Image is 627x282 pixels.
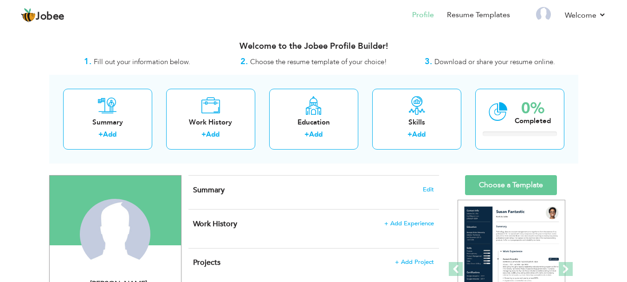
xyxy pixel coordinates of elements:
[423,186,434,193] span: Edit
[515,116,551,126] div: Completed
[21,8,65,23] a: Jobee
[384,220,434,227] span: + Add Experience
[98,130,103,139] label: +
[277,118,351,127] div: Education
[407,130,412,139] label: +
[304,130,309,139] label: +
[193,219,433,229] h4: This helps to show the companies you have worked for.
[206,130,220,139] a: Add
[193,257,220,268] span: Projects
[515,101,551,116] div: 0%
[21,8,36,23] img: jobee.io
[434,57,555,66] span: Download or share your resume online.
[309,130,323,139] a: Add
[565,10,606,21] a: Welcome
[71,118,145,127] div: Summary
[465,175,557,195] a: Choose a Template
[80,199,150,269] img: Hamza Elahi
[425,56,432,67] strong: 3.
[193,185,225,195] span: Summary
[103,130,116,139] a: Add
[201,130,206,139] label: +
[395,259,434,265] span: + Add Project
[193,185,433,195] h4: Adding a summary is a quick and easy way to highlight your experience and interests.
[193,258,433,267] h4: This helps to highlight the project, tools and skills you have worked on.
[380,118,454,127] div: Skills
[240,56,248,67] strong: 2.
[412,10,434,20] a: Profile
[94,57,190,66] span: Fill out your information below.
[536,7,551,22] img: Profile Img
[174,118,248,127] div: Work History
[250,57,387,66] span: Choose the resume template of your choice!
[447,10,510,20] a: Resume Templates
[36,12,65,22] span: Jobee
[412,130,426,139] a: Add
[84,56,91,67] strong: 1.
[193,219,237,229] span: Work History
[49,42,578,51] h3: Welcome to the Jobee Profile Builder!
